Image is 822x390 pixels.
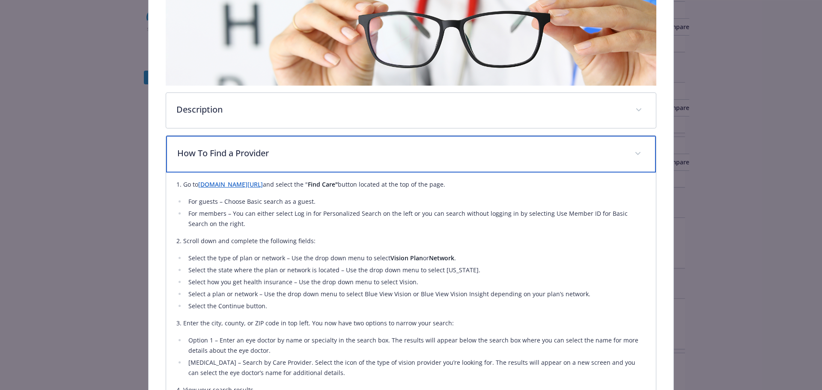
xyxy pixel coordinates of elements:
[176,236,646,246] p: 2. Scroll down and complete the following fields:
[166,136,656,173] div: How To Find a Provider
[390,254,423,262] strong: Vision Plan
[186,357,646,378] li: [MEDICAL_DATA] – Search by Care Provider. Select the icon of the type of vision provider you’re l...
[186,196,646,207] li: For guests – Choose Basic search as a guest.
[176,179,646,190] p: 1. Go to and select the " button located at the top of the page.
[186,253,646,263] li: Select the type of plan or network – Use the drop down menu to select or .
[198,180,263,188] a: [DOMAIN_NAME][URL]
[186,208,646,229] li: For members – You can either select Log in for Personalized Search on the left or you can search ...
[186,335,646,356] li: Option 1 – Enter an eye doctor by name or specialty in the search box. The results will appear be...
[176,103,625,116] p: Description
[186,301,646,311] li: Select the Continue button.
[177,147,625,160] p: How To Find a Provider
[308,180,338,188] strong: Find Care"
[176,318,646,328] p: 3. Enter the city, county, or ZIP code in top left. You now have two options to narrow your search:
[429,254,454,262] strong: Network
[166,93,656,128] div: Description
[186,289,646,299] li: Select a plan or network – Use the drop down menu to select Blue View Vision or Blue View Vision ...
[186,277,646,287] li: Select how you get health insurance – Use the drop down menu to select Vision.
[186,265,646,275] li: Select the state where the plan or network is located – Use the drop down menu to select [US_STATE].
